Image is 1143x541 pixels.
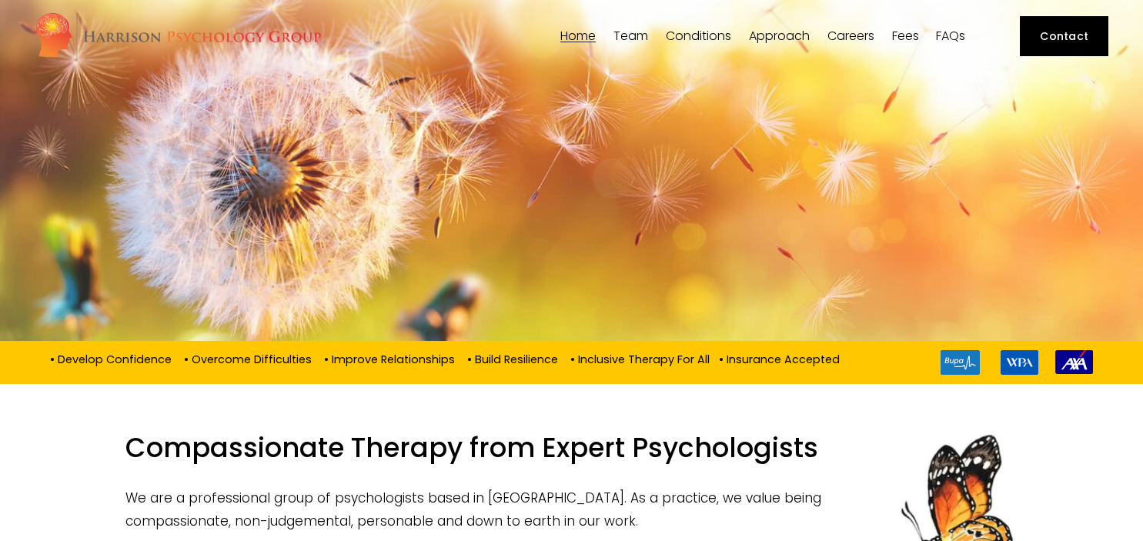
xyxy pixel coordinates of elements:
[560,29,596,44] a: Home
[125,486,1018,533] p: We are a professional group of psychologists based in [GEOGRAPHIC_DATA]. As a practice, we value ...
[827,29,874,44] a: Careers
[892,29,919,44] a: Fees
[125,432,1018,474] h1: Compassionate Therapy from Expert Psychologists
[666,29,731,44] a: folder dropdown
[613,30,648,42] span: Team
[613,29,648,44] a: folder dropdown
[35,12,322,62] img: Harrison Psychology Group
[50,350,840,367] p: • Develop Confidence • Overcome Difficulties • Improve Relationships • Build Resilience • Inclusi...
[749,30,810,42] span: Approach
[749,29,810,44] a: folder dropdown
[1020,16,1108,56] a: Contact
[666,30,731,42] span: Conditions
[936,29,965,44] a: FAQs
